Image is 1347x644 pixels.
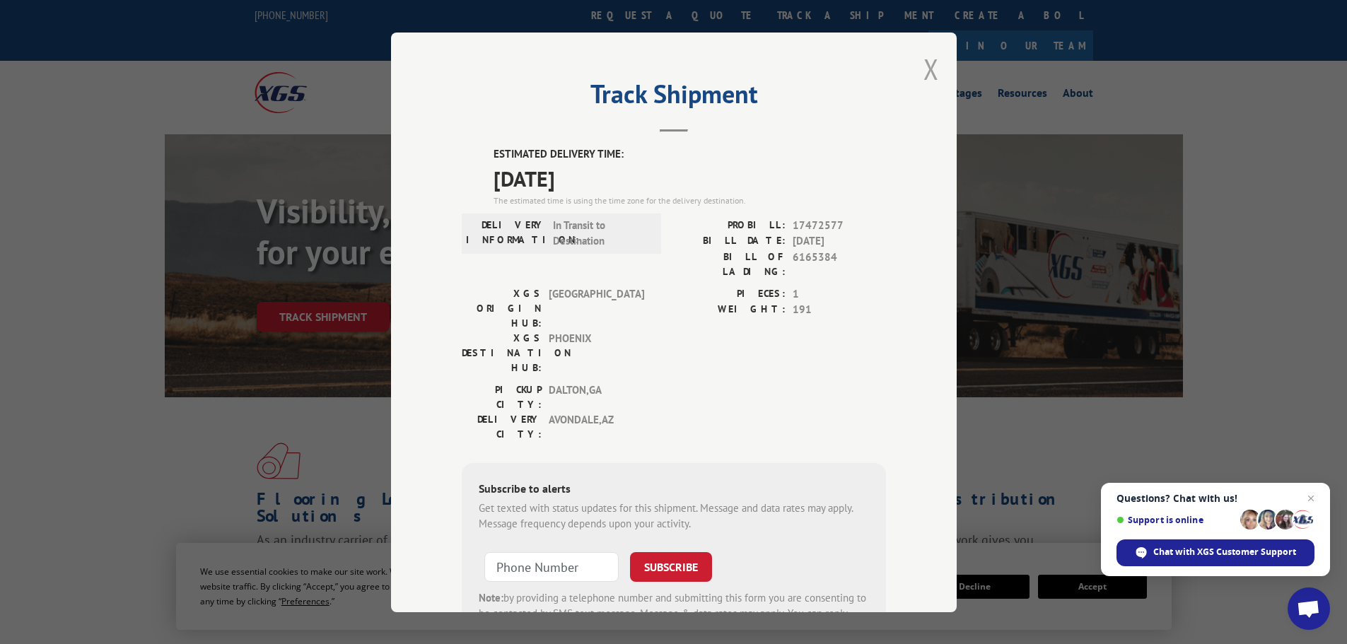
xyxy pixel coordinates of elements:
input: Phone Number [484,551,619,581]
span: AVONDALE , AZ [549,411,644,441]
span: 17472577 [793,217,886,233]
label: DELIVERY INFORMATION: [466,217,546,249]
button: SUBSCRIBE [630,551,712,581]
label: BILL OF LADING: [674,249,786,279]
label: XGS ORIGIN HUB: [462,286,542,330]
div: Get texted with status updates for this shipment. Message and data rates may apply. Message frequ... [479,500,869,532]
span: 191 [793,302,886,318]
span: [DATE] [494,162,886,194]
h2: Track Shipment [462,84,886,111]
div: Open chat [1288,587,1330,630]
span: Close chat [1302,490,1319,507]
span: 1 [793,286,886,302]
span: PHOENIX [549,330,644,375]
span: Support is online [1116,515,1235,525]
label: DELIVERY CITY: [462,411,542,441]
label: BILL DATE: [674,233,786,250]
div: Subscribe to alerts [479,479,869,500]
label: WEIGHT: [674,302,786,318]
span: 6165384 [793,249,886,279]
div: by providing a telephone number and submitting this form you are consenting to be contacted by SM... [479,590,869,638]
label: ESTIMATED DELIVERY TIME: [494,146,886,163]
label: XGS DESTINATION HUB: [462,330,542,375]
span: [GEOGRAPHIC_DATA] [549,286,644,330]
span: Questions? Chat with us! [1116,493,1314,504]
span: DALTON , GA [549,382,644,411]
div: Chat with XGS Customer Support [1116,539,1314,566]
span: [DATE] [793,233,886,250]
label: PROBILL: [674,217,786,233]
label: PICKUP CITY: [462,382,542,411]
div: The estimated time is using the time zone for the delivery destination. [494,194,886,206]
strong: Note: [479,590,503,604]
span: Chat with XGS Customer Support [1153,546,1296,558]
button: Close modal [923,50,939,88]
span: In Transit to Destination [553,217,648,249]
label: PIECES: [674,286,786,302]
